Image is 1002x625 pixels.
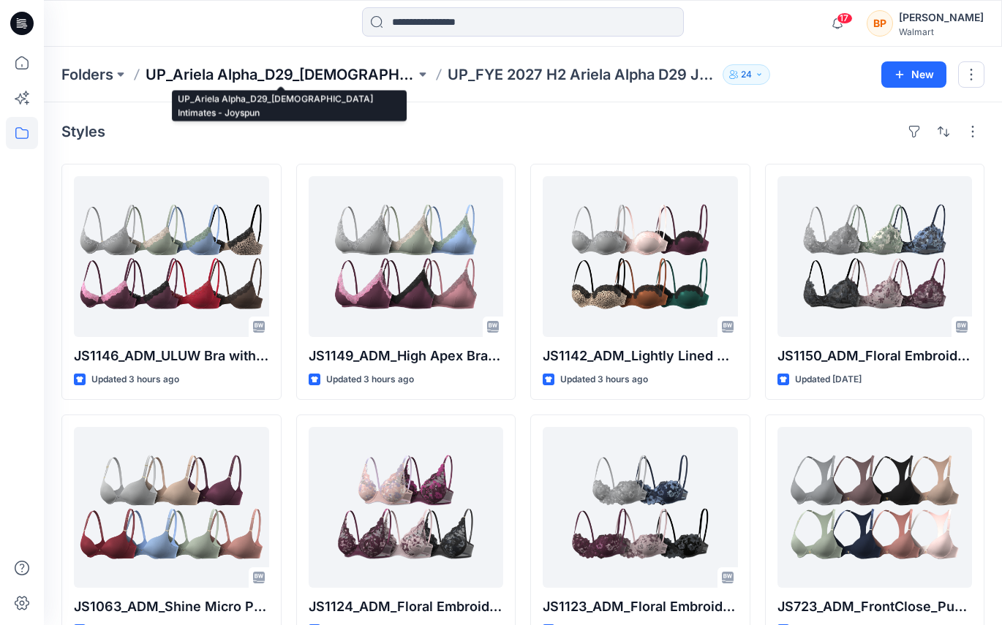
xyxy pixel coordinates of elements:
[309,176,504,337] a: JS1149_ADM_High Apex Bralette with Shine Micro & Lace Trim
[61,123,105,140] h4: Styles
[837,12,853,24] span: 17
[777,176,973,337] a: JS1150_ADM_Floral Embroidery Bralette
[899,9,984,26] div: [PERSON_NAME]
[146,64,415,85] a: UP_Ariela Alpha_D29_[DEMOGRAPHIC_DATA] Intimates - Joyspun
[777,427,973,588] a: JS723_ADM_FrontClose_PushUp
[74,596,269,617] p: JS1063_ADM_Shine Micro Push Up Bra
[543,176,738,337] a: JS1142_ADM_Lightly Lined Balconette with Shine Micro & Lace Trim
[777,346,973,366] p: JS1150_ADM_Floral Embroidery Bralette
[881,61,946,88] button: New
[91,372,179,387] p: Updated 3 hours ago
[309,346,504,366] p: JS1149_ADM_High Apex Bralette with Shine Micro & Lace Trim
[741,67,752,83] p: 24
[74,427,269,588] a: JS1063_ADM_Shine Micro Push Up Bra
[795,372,862,387] p: Updated [DATE]
[74,346,269,366] p: JS1146_ADM_ULUW Bra with Shine Micro & Lace Trim
[74,176,269,337] a: JS1146_ADM_ULUW Bra with Shine Micro & Lace Trim
[543,596,738,617] p: JS1123_ADM_Floral Embroidery Lightly Lined Balconette
[309,427,504,588] a: JS1124_ADM_Floral Embroidery Demi High Apex
[777,596,973,617] p: JS723_ADM_FrontClose_PushUp
[448,64,717,85] p: UP_FYE 2027 H2 Ariela Alpha D29 Joyspun Bras
[61,64,113,85] a: Folders
[326,372,414,387] p: Updated 3 hours ago
[560,372,648,387] p: Updated 3 hours ago
[723,64,770,85] button: 24
[899,26,984,37] div: Walmart
[543,346,738,366] p: JS1142_ADM_Lightly Lined Balconette with Shine Micro & Lace Trim
[543,427,738,588] a: JS1123_ADM_Floral Embroidery Lightly Lined Balconette
[309,596,504,617] p: JS1124_ADM_Floral Embroidery Demi High Apex
[867,10,893,37] div: BP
